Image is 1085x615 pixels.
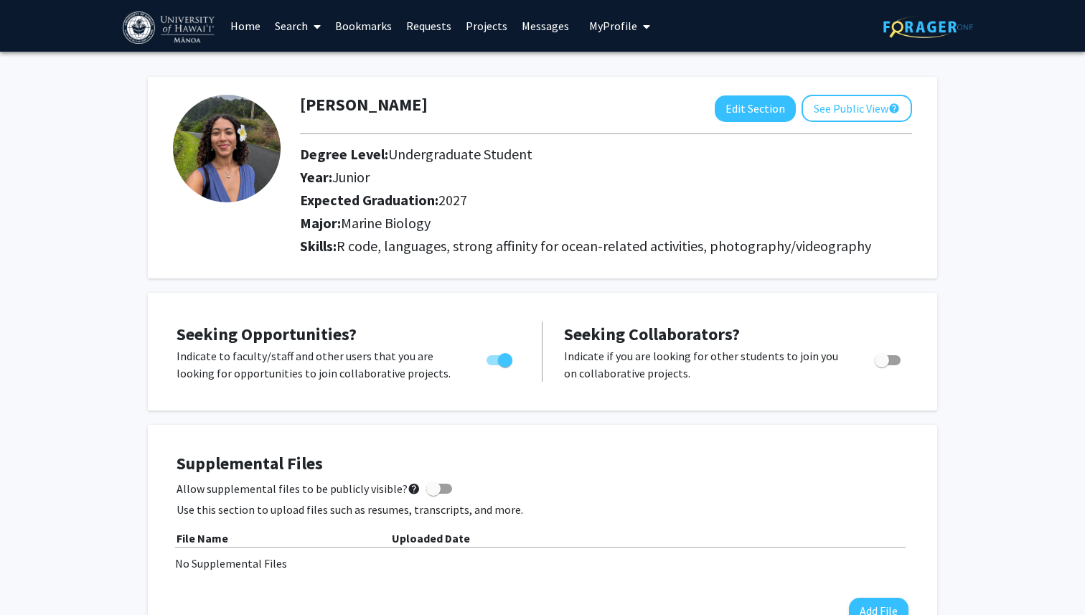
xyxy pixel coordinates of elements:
span: Undergraduate Student [388,145,532,163]
h2: Expected Graduation: [300,192,812,209]
p: Indicate to faculty/staff and other users that you are looking for opportunities to join collabor... [177,347,459,382]
h2: Degree Level: [300,146,812,163]
a: Projects [459,1,515,51]
span: Junior [332,168,370,186]
span: 2027 [438,191,467,209]
h2: Skills: [300,238,912,255]
span: Marine Biology [341,214,431,232]
h2: Year: [300,169,812,186]
a: Search [268,1,328,51]
a: Home [223,1,268,51]
span: Allow supplemental files to be publicly visible? [177,480,421,497]
h2: Major: [300,215,912,232]
h1: [PERSON_NAME] [300,95,428,116]
button: Edit Section [715,95,796,122]
span: My Profile [589,19,637,33]
button: See Public View [802,95,912,122]
b: Uploaded Date [392,531,470,545]
b: File Name [177,531,228,545]
div: Toggle [481,347,520,369]
iframe: Chat [11,550,61,604]
div: No Supplemental Files [175,555,910,572]
span: R code, languages, strong affinity for ocean-related activities, photography/videography [337,237,871,255]
a: Requests [399,1,459,51]
img: ForagerOne Logo [883,16,973,38]
a: Bookmarks [328,1,399,51]
a: Messages [515,1,576,51]
mat-icon: help [408,480,421,497]
span: Seeking Collaborators? [564,323,740,345]
p: Indicate if you are looking for other students to join you on collaborative projects. [564,347,847,382]
h4: Supplemental Files [177,454,908,474]
img: Profile Picture [173,95,281,202]
div: Toggle [869,347,908,369]
span: Seeking Opportunities? [177,323,357,345]
mat-icon: help [888,100,900,117]
p: Use this section to upload files such as resumes, transcripts, and more. [177,501,908,518]
img: University of Hawaiʻi at Mānoa Logo [123,11,217,44]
